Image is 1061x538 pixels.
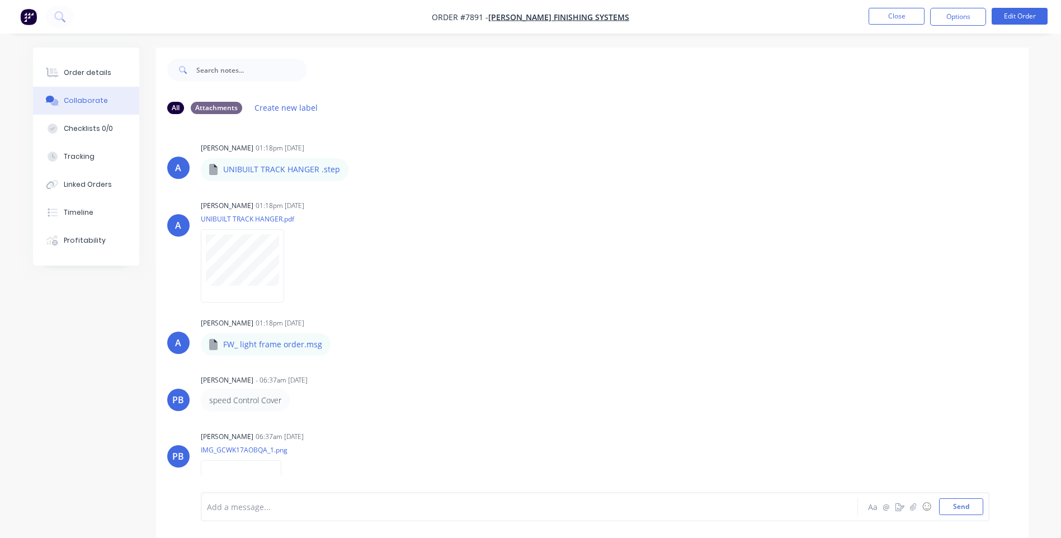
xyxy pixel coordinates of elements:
[488,12,629,22] a: [PERSON_NAME] Finishing Systems
[880,500,893,513] button: @
[191,102,242,114] div: Attachments
[201,375,253,385] div: [PERSON_NAME]
[64,152,95,162] div: Tracking
[33,115,139,143] button: Checklists 0/0
[33,171,139,199] button: Linked Orders
[939,498,983,515] button: Send
[249,100,324,115] button: Create new label
[256,201,304,211] div: 01:18pm [DATE]
[223,164,340,175] p: UNIBUILT TRACK HANGER .step
[992,8,1048,25] button: Edit Order
[256,318,304,328] div: 01:18pm [DATE]
[33,59,139,87] button: Order details
[175,336,181,350] div: A
[64,68,111,78] div: Order details
[64,124,113,134] div: Checklists 0/0
[869,8,925,25] button: Close
[172,450,184,463] div: PB
[167,102,184,114] div: All
[201,432,253,442] div: [PERSON_NAME]
[930,8,986,26] button: Options
[64,180,112,190] div: Linked Orders
[33,87,139,115] button: Collaborate
[33,199,139,226] button: Timeline
[920,500,933,513] button: ☺
[201,143,253,153] div: [PERSON_NAME]
[201,214,295,224] p: UNIBUILT TRACK HANGER.pdf
[201,318,253,328] div: [PERSON_NAME]
[20,8,37,25] img: Factory
[223,339,322,350] p: FW_ light frame order.msg
[175,219,181,232] div: A
[64,207,93,218] div: Timeline
[33,143,139,171] button: Tracking
[866,500,880,513] button: Aa
[172,393,184,407] div: PB
[64,96,108,106] div: Collaborate
[209,394,281,406] div: speed Control Cover
[33,226,139,254] button: Profitability
[432,12,488,22] span: Order #7891 -
[196,59,307,81] input: Search notes...
[201,201,253,211] div: [PERSON_NAME]
[256,375,308,385] div: - 06:37am [DATE]
[201,445,293,455] p: IMG_GCWK17AOBQA_1.png
[175,161,181,174] div: A
[256,432,304,442] div: 06:37am [DATE]
[256,143,304,153] div: 01:18pm [DATE]
[64,235,106,246] div: Profitability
